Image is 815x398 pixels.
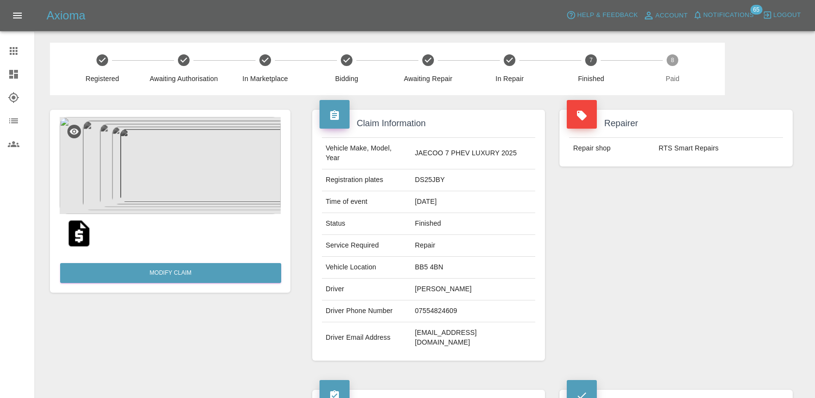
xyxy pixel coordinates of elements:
td: Status [322,213,411,235]
span: Awaiting Repair [391,74,465,83]
span: 65 [750,5,762,15]
h5: Axioma [47,8,85,23]
td: Driver [322,279,411,300]
span: Account [655,10,688,21]
td: BB5 4BN [411,257,536,279]
span: Registered [65,74,139,83]
a: Modify Claim [60,263,281,283]
span: In Marketplace [228,74,302,83]
a: Account [640,8,690,23]
span: In Repair [473,74,546,83]
td: Finished [411,213,536,235]
td: 07554824609 [411,300,536,322]
button: Help & Feedback [564,8,640,23]
td: Vehicle Make, Model, Year [322,138,411,169]
td: Registration plates [322,169,411,191]
h4: Repairer [567,117,785,130]
button: Open drawer [6,4,29,27]
h4: Claim Information [320,117,538,130]
td: Repair shop [569,138,655,159]
span: Bidding [310,74,384,83]
text: 7 [590,57,593,64]
span: Help & Feedback [577,10,638,21]
span: Finished [554,74,628,83]
td: Driver Email Address [322,322,411,353]
button: Notifications [690,8,756,23]
td: Repair [411,235,536,257]
td: Vehicle Location [322,257,411,279]
text: 8 [671,57,674,64]
td: Time of event [322,191,411,213]
span: Logout [773,10,801,21]
td: Driver Phone Number [322,300,411,322]
td: [PERSON_NAME] [411,279,536,300]
span: Notifications [703,10,754,21]
td: JAECOO 7 PHEV LUXURY 2025 [411,138,536,169]
td: Service Required [322,235,411,257]
img: original/7a6e4d08-537b-4f8e-8047-f2f8d079a8c7 [64,218,95,249]
td: [DATE] [411,191,536,213]
td: DS25JBY [411,169,536,191]
span: Paid [636,74,709,83]
td: RTS Smart Repairs [655,138,783,159]
td: [EMAIL_ADDRESS][DOMAIN_NAME] [411,322,536,353]
button: Logout [760,8,803,23]
img: 2dfa208a-5a54-430c-b65a-efcf1f24a597 [60,117,281,214]
span: Awaiting Authorisation [147,74,221,83]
